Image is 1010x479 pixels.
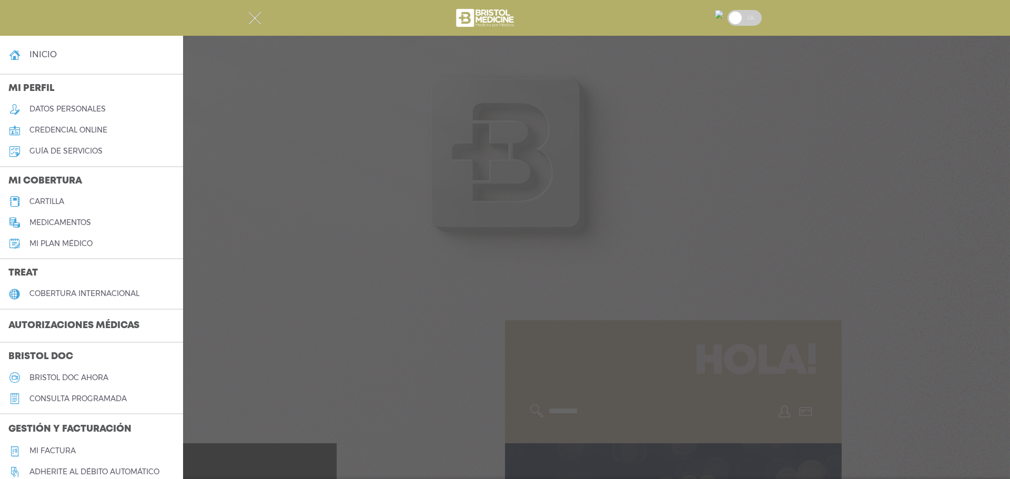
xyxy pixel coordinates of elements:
[29,49,57,59] h4: inicio
[29,126,107,135] h5: credencial online
[29,394,127,403] h5: consulta programada
[29,197,64,206] h5: cartilla
[29,289,139,298] h5: cobertura internacional
[29,218,91,227] h5: medicamentos
[29,239,93,248] h5: Mi plan médico
[29,467,159,476] h5: Adherite al débito automático
[248,12,261,25] img: Cober_menu-close-white.svg
[29,373,108,382] h5: Bristol doc ahora
[29,147,103,156] h5: guía de servicios
[29,446,76,455] h5: Mi factura
[29,105,106,114] h5: datos personales
[715,10,723,18] img: 16848
[454,5,517,30] img: bristol-medicine-blanco.png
